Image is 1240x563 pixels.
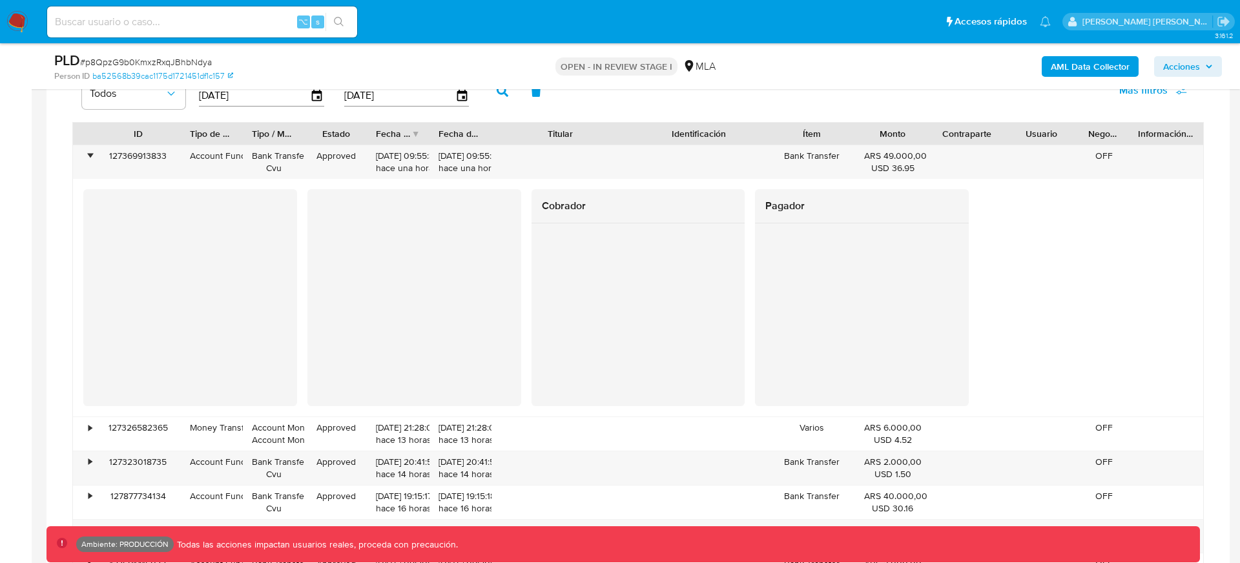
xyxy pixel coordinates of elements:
b: Person ID [54,70,90,82]
a: ba52568b39cac1175d1721451df1c157 [92,70,233,82]
div: MLA [683,59,716,74]
b: PLD [54,50,80,70]
span: Accesos rápidos [955,15,1027,28]
button: search-icon [325,13,352,31]
p: facundoagustin.borghi@mercadolibre.com [1082,15,1213,28]
p: OPEN - IN REVIEW STAGE I [555,57,677,76]
p: Ambiente: PRODUCCIÓN [81,542,169,547]
input: Buscar usuario o caso... [47,14,357,30]
button: AML Data Collector [1042,56,1139,77]
a: Notificaciones [1040,16,1051,27]
button: Acciones [1154,56,1222,77]
span: # p8QpzG9b0KmxzRxqJBhbNdya [80,56,212,68]
span: ⌥ [298,15,308,28]
b: AML Data Collector [1051,56,1130,77]
p: Todas las acciones impactan usuarios reales, proceda con precaución. [174,538,458,551]
span: 3.161.2 [1215,30,1234,41]
span: Acciones [1163,56,1200,77]
a: Salir [1217,15,1230,28]
span: s [316,15,320,28]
